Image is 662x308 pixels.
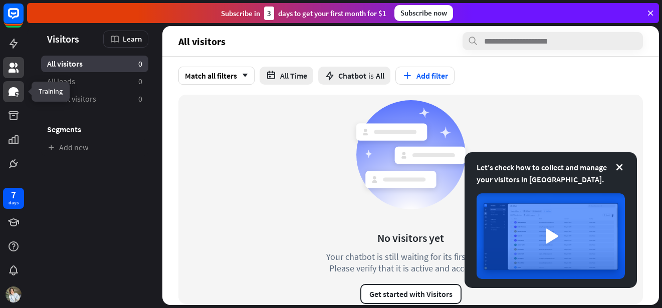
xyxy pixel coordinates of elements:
div: days [9,199,19,206]
span: Visitors [47,33,79,45]
span: All visitors [178,36,226,47]
i: arrow_down [237,73,248,79]
span: is [368,71,374,81]
button: All Time [260,67,313,85]
div: Let's check how to collect and manage your visitors in [GEOGRAPHIC_DATA]. [477,161,625,185]
span: Learn [123,34,142,44]
div: No visitors yet [377,231,444,245]
a: 7 days [3,188,24,209]
h3: Segments [41,124,148,134]
aside: 0 [138,76,142,87]
span: All leads [47,76,75,87]
a: Add new [41,139,148,156]
div: 7 [11,190,16,199]
span: All [376,71,384,81]
div: Subscribe in days to get your first month for $1 [221,7,386,20]
aside: 0 [138,59,142,69]
button: Add filter [395,67,455,85]
div: Subscribe now [394,5,453,21]
a: Recent visitors 0 [41,91,148,107]
span: Chatbot [338,71,366,81]
button: Get started with Visitors [360,284,462,304]
div: 3 [264,7,274,20]
div: Your chatbot is still waiting for its first visitor. Please verify that it is active and accessible. [308,251,514,274]
aside: 0 [138,94,142,104]
button: Open LiveChat chat widget [8,4,38,34]
span: Recent visitors [47,94,96,104]
a: All leads 0 [41,73,148,90]
span: All visitors [47,59,83,69]
img: image [477,193,625,279]
div: Match all filters [178,67,255,85]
